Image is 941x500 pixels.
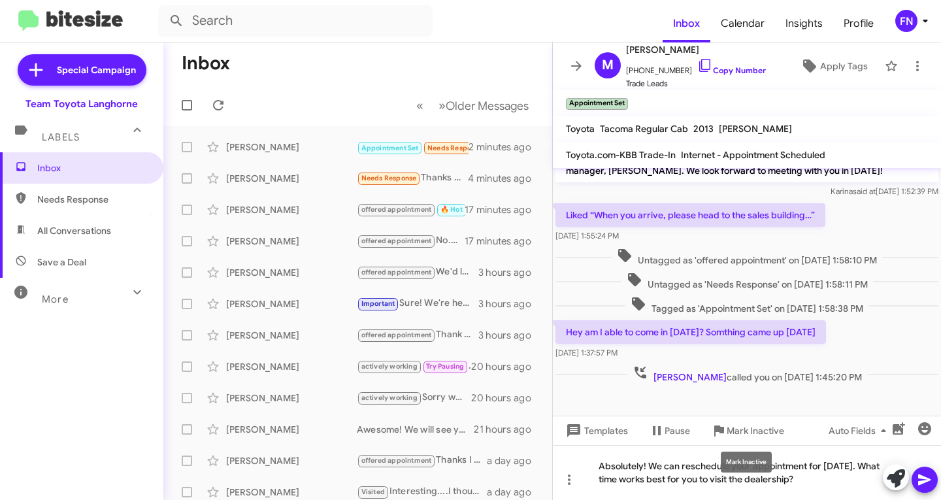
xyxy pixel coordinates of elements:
[37,161,148,175] span: Inbox
[853,186,876,196] span: said at
[820,54,868,78] span: Apply Tags
[57,63,136,76] span: Special Campaign
[182,53,230,74] h1: Inbox
[563,419,628,442] span: Templates
[226,360,357,373] div: [PERSON_NAME]
[409,92,537,119] nav: Page navigation example
[226,235,357,248] div: [PERSON_NAME]
[37,256,86,269] span: Save a Deal
[478,266,542,279] div: 3 hours ago
[895,10,917,32] div: FN
[721,452,772,473] div: Mark Inactive
[727,419,784,442] span: Mark Inactive
[478,297,542,310] div: 3 hours ago
[440,205,463,214] span: 🔥 Hot
[361,237,432,245] span: offered appointment
[469,141,542,154] div: 2 minutes ago
[226,423,357,436] div: [PERSON_NAME]
[553,419,638,442] button: Templates
[555,320,826,344] p: Hey am I able to come in [DATE]? Somthing came up [DATE]
[775,5,833,42] a: Insights
[621,272,873,291] span: Untagged as 'Needs Response' on [DATE] 1:58:11 PM
[357,484,487,499] div: Interesting....I thought all dealers are willing to swap inventory to sell a car. I wanted to tak...
[361,331,432,339] span: offered appointment
[361,362,418,371] span: actively working
[600,123,688,135] span: Tacoma Regular Cab
[681,149,825,161] span: Internet - Appointment Scheduled
[357,233,465,248] div: No. Like I said, no interests in a new car unless I can get 0%
[158,5,433,37] input: Search
[553,445,941,500] div: Absolutely! We can reschedule your appointment for [DATE]. What time works best for you to visit ...
[829,419,891,442] span: Auto Fields
[693,123,714,135] span: 2013
[719,123,792,135] span: [PERSON_NAME]
[426,362,464,371] span: Try Pausing
[357,453,487,468] div: Thanks I already bought 2025 Toyota tundra SR5
[555,203,825,227] p: Liked “When you arrive, please head to the sales building…”
[37,224,111,237] span: All Conversations
[625,296,868,315] span: Tagged as 'Appointment Set' on [DATE] 1:58:38 PM
[226,203,357,216] div: [PERSON_NAME]
[478,329,542,342] div: 3 hours ago
[226,266,357,279] div: [PERSON_NAME]
[626,58,766,77] span: [PHONE_NUMBER]
[710,5,775,42] a: Calendar
[487,486,542,499] div: a day ago
[566,149,676,161] span: Toyota.com-KBB Trade-In
[626,42,766,58] span: [PERSON_NAME]
[555,231,619,241] span: [DATE] 1:55:24 PM
[357,202,465,217] div: Sounds good! I’ll schedule you for 1pm [DATE]. Looking forward to seeing you then!
[627,365,867,384] span: called you on [DATE] 1:45:20 PM
[431,92,537,119] button: Next
[831,186,938,196] span: Karina [DATE] 1:52:39 PM
[665,419,690,442] span: Pause
[226,454,357,467] div: [PERSON_NAME]
[226,141,357,154] div: [PERSON_NAME]
[471,360,542,373] div: 20 hours ago
[626,77,766,90] span: Trade Leads
[226,392,357,405] div: [PERSON_NAME]
[884,10,927,32] button: FN
[226,172,357,185] div: [PERSON_NAME]
[361,174,417,182] span: Needs Response
[25,97,138,110] div: Team Toyota Langhorne
[612,248,882,267] span: Untagged as 'offered appointment' on [DATE] 1:58:10 PM
[361,393,418,402] span: actively working
[357,327,478,342] div: Thank you
[361,205,432,214] span: offered appointment
[818,419,902,442] button: Auto Fields
[697,65,766,75] a: Copy Number
[446,99,529,113] span: Older Messages
[226,486,357,499] div: [PERSON_NAME]
[357,423,474,436] div: Awesome! We will see you [DATE], [PERSON_NAME]!
[416,97,423,114] span: «
[357,171,468,186] div: Thanks for the follow up [PERSON_NAME], I am looking for a 2019 or 2020 Camry lxe with the follow...
[465,235,542,248] div: 17 minutes ago
[357,390,471,405] div: Sorry we already purchased a vehicle
[18,54,146,86] a: Special Campaign
[833,5,884,42] a: Profile
[789,54,878,78] button: Apply Tags
[42,293,69,305] span: More
[566,98,628,110] small: Appointment Set
[361,268,432,276] span: offered appointment
[663,5,710,42] a: Inbox
[361,144,419,152] span: Appointment Set
[602,55,614,76] span: M
[487,454,542,467] div: a day ago
[653,371,727,383] span: [PERSON_NAME]
[638,419,701,442] button: Pause
[357,139,469,155] div: Inbound Call
[427,144,483,152] span: Needs Response
[468,172,542,185] div: 4 minutes ago
[357,359,471,374] div: No worries! Just let us know when you are available to stop in! We are available until 8pm during...
[42,131,80,143] span: Labels
[361,488,385,496] span: Visited
[361,299,395,308] span: Important
[408,92,431,119] button: Previous
[474,423,542,436] div: 21 hours ago
[226,329,357,342] div: [PERSON_NAME]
